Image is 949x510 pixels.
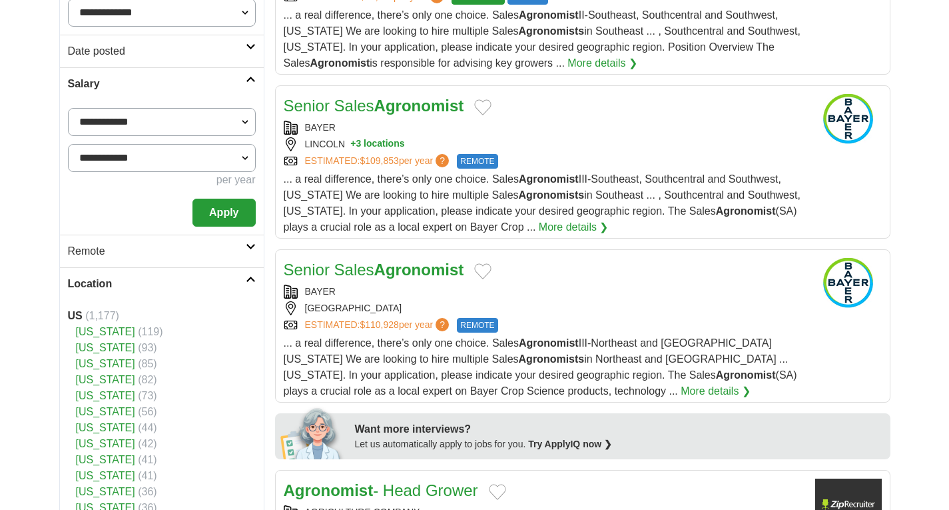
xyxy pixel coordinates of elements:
span: (85) [138,358,157,369]
strong: US [68,310,83,321]
span: ... a real difference, there’s only one choice. Sales III-Southeast, Southcentral and Southwest, ... [284,173,800,233]
span: (36) [138,486,157,497]
a: ESTIMATED:$110,928per year? [305,318,452,333]
a: [US_STATE] [76,358,135,369]
a: BAYER [305,122,336,133]
span: ? [436,154,449,167]
div: LINCOLN [284,137,804,151]
a: BAYER [305,286,336,297]
div: Let us automatically apply to jobs for you. [355,437,882,451]
a: [US_STATE] [76,406,135,417]
strong: Agronomists [519,189,585,201]
a: Location [60,267,264,300]
a: [US_STATE] [76,342,135,353]
strong: Agronomist [374,261,464,279]
span: (82) [138,374,157,385]
a: Remote [60,235,264,267]
span: REMOTE [457,318,497,333]
a: [US_STATE] [76,374,135,385]
a: [US_STATE] [76,422,135,433]
a: More details ❯ [539,219,609,235]
a: Senior SalesAgronomist [284,261,464,279]
strong: Agronomist [519,173,579,185]
button: +3 locations [350,137,404,151]
a: Date posted [60,35,264,67]
strong: Agronomist [716,205,776,217]
a: [US_STATE] [76,470,135,481]
a: ESTIMATED:$109,853per year? [305,154,452,169]
span: $109,853 [360,155,398,166]
strong: Agronomist [519,337,579,349]
a: [US_STATE] [76,486,135,497]
a: More details ❯ [567,55,637,71]
a: Senior SalesAgronomist [284,97,464,115]
span: (41) [138,470,157,481]
a: Try ApplyIQ now ❯ [528,439,612,449]
button: Apply [192,199,255,227]
a: More details ❯ [681,383,751,399]
div: Want more interviews? [355,421,882,437]
strong: Agronomist [284,481,374,499]
strong: Agronomist [716,369,776,381]
span: REMOTE [457,154,497,169]
div: [GEOGRAPHIC_DATA] [284,301,804,315]
a: [US_STATE] [76,390,135,401]
span: ? [436,318,449,331]
span: ... a real difference, there’s only one choice. Sales II-Southeast, Southcentral and Southwest, [... [284,9,800,69]
span: (1,177) [85,310,119,321]
a: [US_STATE] [76,326,135,337]
a: [US_STATE] [76,438,135,449]
strong: Agronomist [310,57,370,69]
div: per year [68,172,256,188]
a: Agronomist- Head Grower [284,481,478,499]
span: (42) [138,438,157,449]
strong: Agronomist [374,97,464,115]
strong: Agronomists [519,353,585,365]
span: (44) [138,422,157,433]
strong: Agronomists [519,25,585,37]
a: Salary [60,67,264,100]
img: apply-iq-scientist.png [280,406,345,459]
span: (73) [138,390,157,401]
span: (93) [138,342,157,353]
button: Add to favorite jobs [474,263,491,279]
h2: Date posted [68,43,246,59]
span: $110,928 [360,319,398,330]
span: + [350,137,356,151]
span: (56) [138,406,157,417]
img: Bayer logo [815,94,882,144]
button: Add to favorite jobs [489,484,506,500]
strong: Agronomist [519,9,579,21]
button: Add to favorite jobs [474,99,491,115]
a: [US_STATE] [76,454,135,465]
h2: Salary [68,76,246,92]
h2: Remote [68,243,246,259]
img: Bayer logo [815,258,882,308]
span: (119) [138,326,162,337]
h2: Location [68,276,246,292]
span: ... a real difference, there’s only one choice. Sales III-Northeast and [GEOGRAPHIC_DATA][US_STAT... [284,337,797,397]
span: (41) [138,454,157,465]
